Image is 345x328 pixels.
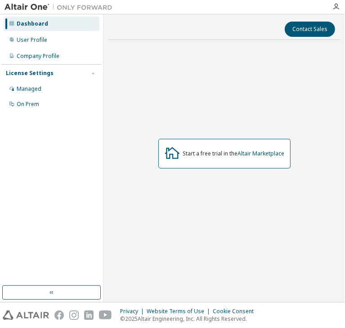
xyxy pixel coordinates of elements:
div: License Settings [6,70,54,77]
img: Altair One [4,3,117,12]
button: Contact Sales [285,22,335,37]
div: User Profile [17,36,47,44]
div: On Prem [17,101,39,108]
img: youtube.svg [99,310,112,320]
div: Dashboard [17,20,48,27]
img: instagram.svg [69,310,79,320]
div: Start a free trial in the [183,150,285,157]
div: Company Profile [17,53,59,60]
div: Privacy [120,308,147,315]
div: Cookie Consent [213,308,259,315]
a: Altair Marketplace [238,150,285,157]
p: © 2025 Altair Engineering, Inc. All Rights Reserved. [120,315,259,323]
img: facebook.svg [54,310,64,320]
img: linkedin.svg [84,310,94,320]
div: Managed [17,85,41,93]
img: altair_logo.svg [3,310,49,320]
div: Website Terms of Use [147,308,213,315]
